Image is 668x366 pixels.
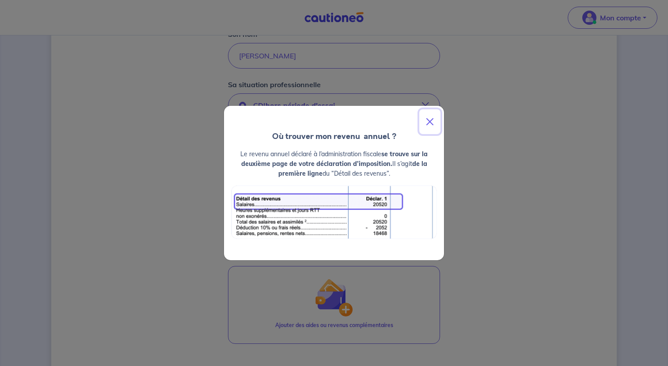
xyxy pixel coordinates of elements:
[231,149,437,178] p: Le revenu annuel déclaré à l’administration fiscale Il s’agit du “Détail des revenus”.
[224,131,444,142] h4: Où trouver mon revenu annuel ?
[278,160,427,177] strong: de la première ligne
[419,109,440,134] button: Close
[241,150,428,168] strong: se trouve sur la deuxième page de votre déclaration d’imposition.
[231,185,437,239] img: exemple_revenu.png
